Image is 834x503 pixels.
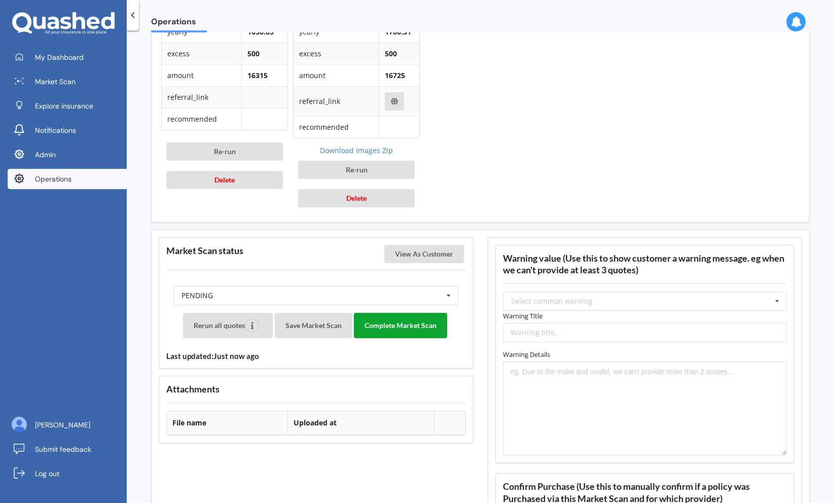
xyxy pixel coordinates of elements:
[8,96,127,116] a: Explore insurance
[298,161,415,179] button: Re-run
[35,77,76,87] span: Market Scan
[167,411,287,435] th: File name
[8,71,127,92] a: Market Scan
[294,64,379,86] td: amount
[298,189,415,207] button: Delete
[385,70,405,80] b: 16725
[182,292,213,299] div: PENDING
[166,171,283,189] button: Delete
[294,86,379,116] td: referral_link
[275,313,352,338] button: Save Market Scan
[511,298,593,305] div: Select common warning
[294,116,379,138] td: recommended
[166,142,283,161] button: Re-run
[8,439,127,459] a: Submit feedback
[35,150,56,160] span: Admin
[35,125,76,135] span: Notifications
[354,313,447,338] button: Complete Market Scan
[8,463,127,484] a: Log out
[503,311,787,321] label: Warning Title
[346,194,367,202] span: Delete
[12,417,27,432] img: ALV-UjU6YHOUIM1AGx_4vxbOkaOq-1eqc8a3URkVIJkc_iWYmQ98kTe7fc9QMVOBV43MoXmOPfWPN7JjnmUwLuIGKVePaQgPQ...
[503,349,787,360] label: Warning Details
[162,43,241,64] td: excess
[214,175,235,184] span: Delete
[247,49,260,58] b: 500
[35,444,91,454] span: Submit feedback
[8,145,127,165] a: Admin
[166,383,466,395] h3: Attachments
[503,253,787,276] h3: Warning value (Use this to show customer a warning message. eg when we can't provide at least 3 q...
[385,49,397,58] b: 500
[162,108,241,130] td: recommended
[8,169,127,189] a: Operations
[162,64,241,86] td: amount
[35,101,93,111] span: Explore insurance
[35,174,71,184] span: Operations
[35,420,90,430] span: [PERSON_NAME]
[35,52,84,62] span: My Dashboard
[8,120,127,140] a: Notifications
[287,411,434,435] th: Uploaded at
[151,17,207,30] span: Operations
[384,245,464,263] button: View As Customer
[166,245,243,257] h3: Market Scan status
[247,70,268,80] b: 16315
[503,323,787,342] input: Warning title...
[35,469,59,479] span: Log out
[183,313,273,338] button: Rerun all quotes
[294,43,379,64] td: excess
[384,249,466,259] a: View As Customer
[162,86,241,108] td: referral_link
[293,146,420,156] a: Download Images Zip
[8,415,127,435] a: [PERSON_NAME]
[8,47,127,67] a: My Dashboard
[166,351,466,361] h4: Last updated: Just now ago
